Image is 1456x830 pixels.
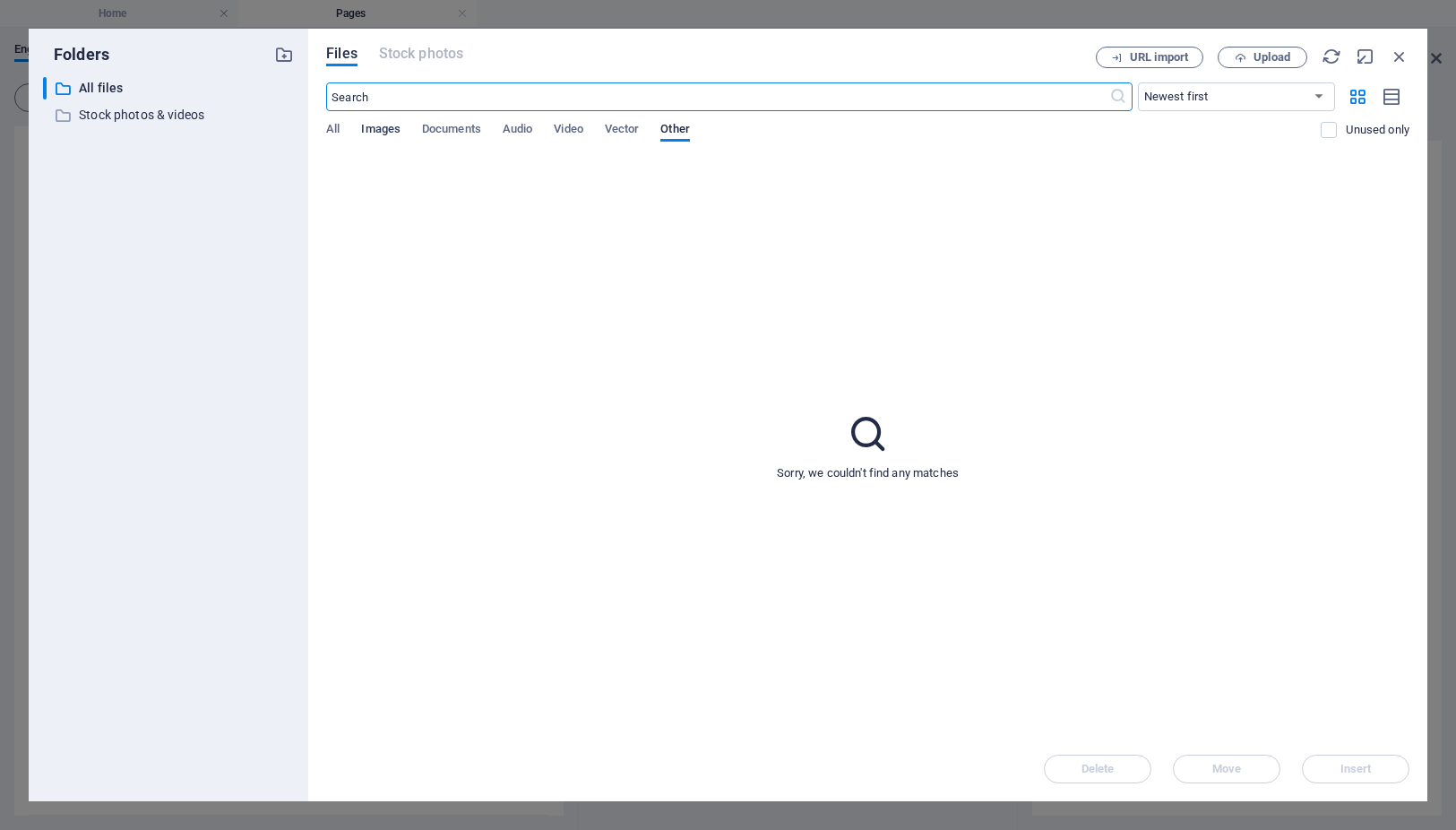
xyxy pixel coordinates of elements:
[1254,52,1290,63] span: Upload
[79,78,261,99] p: All files
[422,118,481,143] span: Documents
[1356,47,1375,66] i: Minimize
[1322,47,1341,66] i: Reload
[43,43,109,66] p: Folders
[361,118,401,143] span: Images
[326,43,358,65] span: Files
[554,118,582,143] span: Video
[379,43,463,65] span: This file type is not supported by this element
[326,118,340,143] span: All
[274,45,294,65] i: Create new folder
[605,118,640,143] span: Vector
[1130,52,1188,63] span: URL import
[43,77,47,99] div: ​
[777,465,959,481] p: Sorry, we couldn't find any matches
[43,104,294,126] div: Stock photos & videos
[1096,47,1203,68] button: URL import
[1346,122,1409,138] p: Displays only files that are not in use on the website. Files added during this session can still...
[1218,47,1307,68] button: Upload
[79,105,261,125] p: Stock photos & videos
[326,82,1108,111] input: Search
[1390,47,1409,66] i: Close
[660,118,689,143] span: Other
[503,118,532,143] span: Audio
